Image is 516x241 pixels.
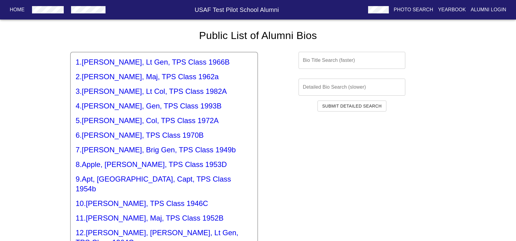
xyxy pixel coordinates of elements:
h5: 6 . [PERSON_NAME], TPS Class 1970B [76,130,253,140]
h5: 5 . [PERSON_NAME], Col, TPS Class 1972A [76,116,253,126]
h5: 3 . [PERSON_NAME], Lt Col, TPS Class 1982A [76,87,253,96]
p: Alumni Login [471,6,507,13]
h5: 9 . Apt, [GEOGRAPHIC_DATA], Capt, TPS Class 1954b [76,174,253,194]
h4: Public List of Alumni Bios [70,29,446,42]
a: 7.[PERSON_NAME], Brig Gen, TPS Class 1949b [76,145,253,155]
a: 4.[PERSON_NAME], Gen, TPS Class 1993B [76,101,253,111]
h6: USAF Test Pilot School Alumni [108,5,366,15]
h5: 10 . [PERSON_NAME], TPS Class 1946C [76,199,253,208]
h5: 7 . [PERSON_NAME], Brig Gen, TPS Class 1949b [76,145,253,155]
a: 2.[PERSON_NAME], Maj, TPS Class 1962a [76,72,253,82]
a: 10.[PERSON_NAME], TPS Class 1946C [76,199,253,208]
button: Alumni Login [468,4,509,15]
a: 11.[PERSON_NAME], Maj, TPS Class 1952B [76,213,253,223]
button: Home [7,4,27,15]
a: 9.Apt, [GEOGRAPHIC_DATA], Capt, TPS Class 1954b [76,174,253,194]
h5: 1 . [PERSON_NAME], Lt Gen, TPS Class 1966B [76,57,253,67]
a: 3.[PERSON_NAME], Lt Col, TPS Class 1982A [76,87,253,96]
a: 1.[PERSON_NAME], Lt Gen, TPS Class 1966B [76,57,253,67]
span: Submit Detailed Search [322,102,382,110]
h5: 8 . Apple, [PERSON_NAME], TPS Class 1953D [76,160,253,169]
button: Submit Detailed Search [317,101,387,112]
p: Photo Search [394,6,433,13]
h5: 2 . [PERSON_NAME], Maj, TPS Class 1962a [76,72,253,82]
h5: 11 . [PERSON_NAME], Maj, TPS Class 1952B [76,213,253,223]
p: Home [10,6,25,13]
button: Photo Search [391,4,436,15]
a: 5.[PERSON_NAME], Col, TPS Class 1972A [76,116,253,126]
h5: 4 . [PERSON_NAME], Gen, TPS Class 1993B [76,101,253,111]
a: 6.[PERSON_NAME], TPS Class 1970B [76,130,253,140]
p: Yearbook [438,6,466,13]
button: Yearbook [435,4,468,15]
a: 8.Apple, [PERSON_NAME], TPS Class 1953D [76,160,253,169]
